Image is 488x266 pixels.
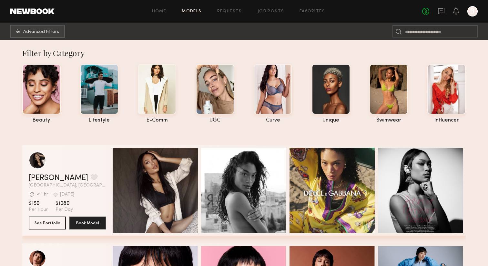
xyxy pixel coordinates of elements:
[23,30,59,34] span: Advanced Filters
[217,9,242,14] a: Requests
[300,9,325,14] a: Favorites
[312,118,350,123] div: unique
[29,183,106,188] span: [GEOGRAPHIC_DATA], [GEOGRAPHIC_DATA]
[29,200,48,207] span: $150
[152,9,167,14] a: Home
[196,118,234,123] div: UGC
[29,217,66,229] button: See Portfolio
[80,118,118,123] div: lifestyle
[467,6,478,16] a: B
[182,9,201,14] a: Models
[22,118,61,123] div: beauty
[138,118,176,123] div: e-comm
[254,118,292,123] div: curve
[10,25,65,38] button: Advanced Filters
[258,9,284,14] a: Job Posts
[56,200,73,207] span: $1080
[427,118,466,123] div: influencer
[370,118,408,123] div: swimwear
[56,207,73,213] span: Per Day
[29,207,48,213] span: Per Hour
[22,48,466,58] div: Filter by Category
[37,192,48,197] div: < 1 hr
[60,192,74,197] div: [DATE]
[29,174,88,182] a: [PERSON_NAME]
[69,217,106,229] button: Book Model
